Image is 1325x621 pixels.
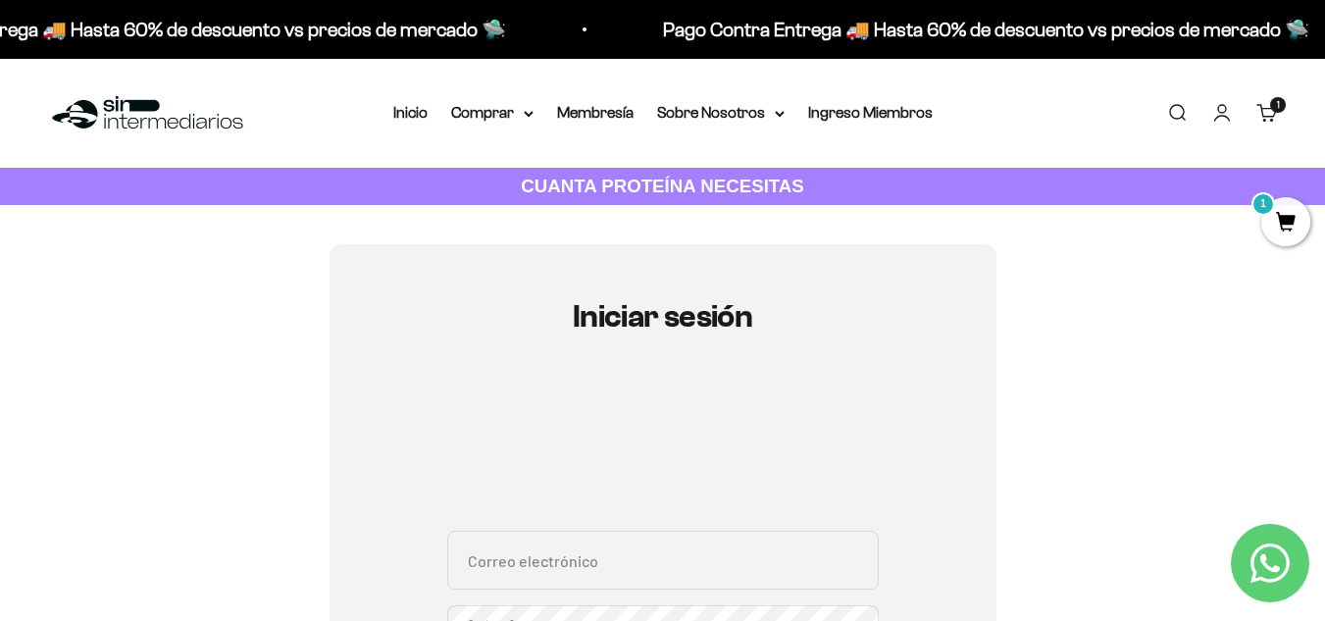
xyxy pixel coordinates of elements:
a: Inicio [393,104,428,121]
h1: Iniciar sesión [447,299,879,334]
summary: Sobre Nosotros [657,100,785,126]
a: 1 [1261,213,1310,234]
mark: 1 [1251,192,1275,216]
a: Membresía [557,104,634,121]
span: 1 [1277,100,1280,110]
a: Ingreso Miembros [808,104,933,121]
strong: CUANTA PROTEÍNA NECESITAS [521,176,804,196]
summary: Comprar [451,100,534,126]
iframe: Social Login Buttons [447,390,879,507]
p: Pago Contra Entrega 🚚 Hasta 60% de descuento vs precios de mercado 🛸 [661,14,1307,45]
